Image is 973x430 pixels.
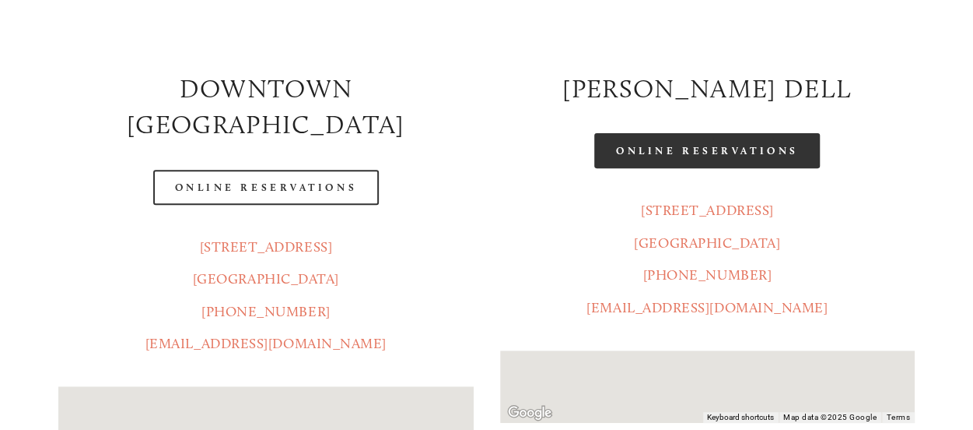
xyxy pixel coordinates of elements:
a: [PHONE_NUMBER] [201,303,331,320]
a: Online Reservations [153,170,379,205]
a: Terms [886,413,910,421]
a: [PHONE_NUMBER] [642,266,772,284]
span: Map data ©2025 Google [783,413,877,421]
a: Open this area in Google Maps (opens a new window) [504,403,555,423]
a: [GEOGRAPHIC_DATA] [634,234,780,252]
a: [STREET_ADDRESS] [641,202,774,219]
a: [STREET_ADDRESS] [199,238,332,256]
img: Google [504,403,555,423]
a: [EMAIL_ADDRESS][DOMAIN_NAME] [586,299,828,316]
button: Keyboard shortcuts [707,412,774,423]
div: Amaro's Table 816 Northeast 98th Circle Vancouver, WA, 98665, United States [691,356,741,418]
a: [EMAIL_ADDRESS][DOMAIN_NAME] [145,335,387,352]
h2: Downtown [GEOGRAPHIC_DATA] [58,71,473,143]
a: [GEOGRAPHIC_DATA] [193,270,339,287]
a: Online Reservations [594,133,820,168]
